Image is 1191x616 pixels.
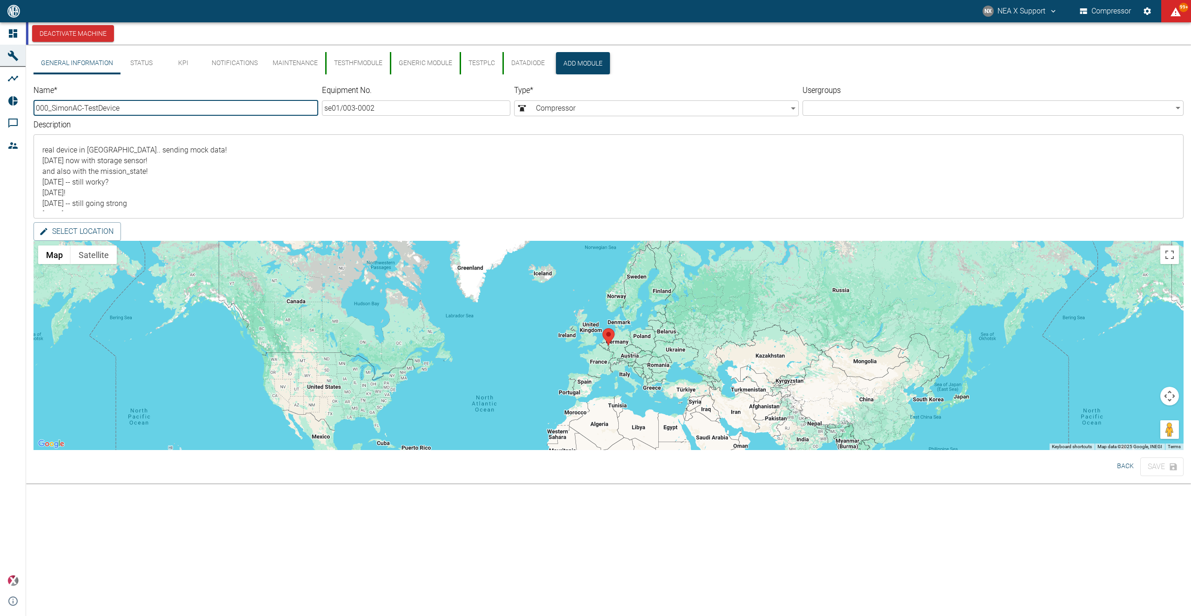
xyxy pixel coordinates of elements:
[390,52,460,74] button: generic module
[33,119,896,130] label: Description
[514,85,728,96] label: Type *
[33,85,247,96] label: Name *
[556,52,610,74] button: Add Module
[33,222,121,241] button: Select location
[40,142,1177,211] textarea: real device in [GEOGRAPHIC_DATA].. sending mock data! [DATE] now with storage sensor! and also wi...
[983,6,994,17] div: NX
[516,103,788,114] span: Compressor
[265,52,325,74] button: Maintenance
[33,100,318,116] input: Name
[1111,457,1140,475] button: Back
[502,52,552,74] button: DataDiode
[981,3,1059,20] button: support@neaxplore.com
[1179,3,1188,12] span: 99+
[1078,3,1133,20] button: Compressor
[162,52,204,74] button: KPI
[32,25,114,42] button: Deactivate Machine
[322,85,463,96] label: Equipment No.
[33,52,120,74] button: General Information
[204,52,265,74] button: Notifications
[322,100,510,116] input: Equipment No.
[7,575,19,586] img: Xplore Logo
[7,5,21,17] img: logo
[1139,3,1156,20] button: Settings
[325,52,390,74] button: TestHfModule
[120,52,162,74] button: Status
[803,85,1088,96] label: Usergroups
[460,52,502,74] button: TestPlc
